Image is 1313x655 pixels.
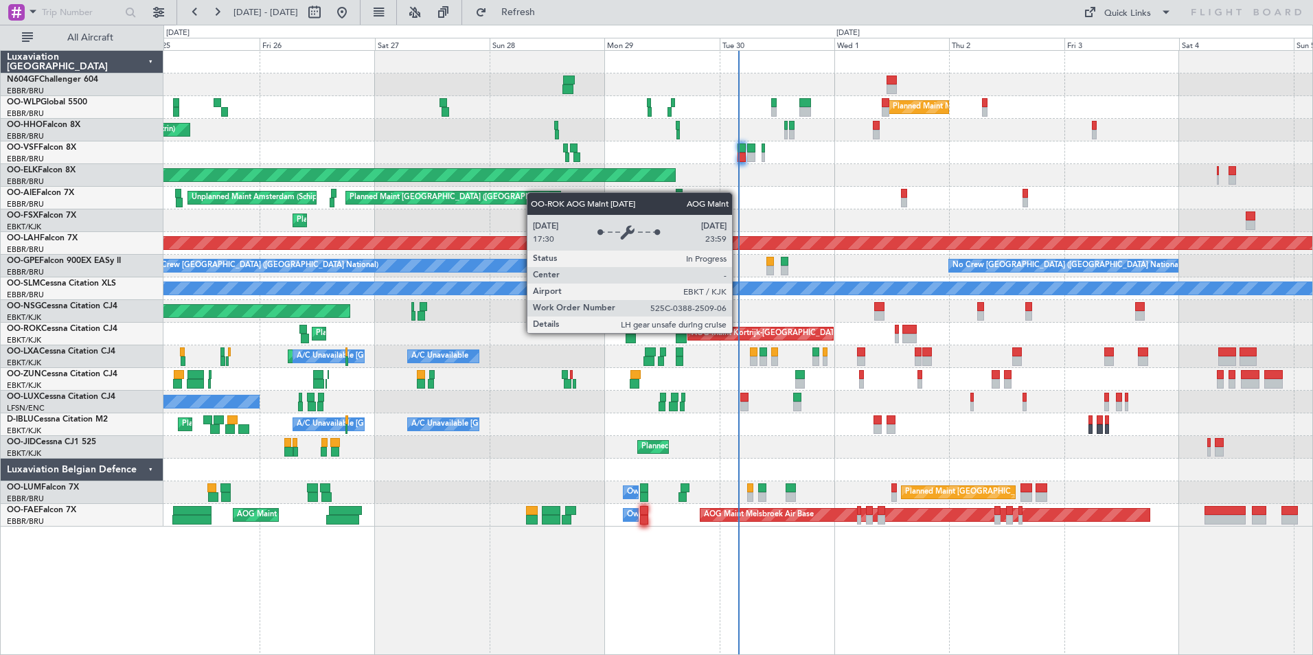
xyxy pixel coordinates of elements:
div: Owner Melsbroek Air Base [627,482,720,503]
a: EBKT/KJK [7,448,41,459]
div: A/C Unavailable [GEOGRAPHIC_DATA] ([GEOGRAPHIC_DATA] National) [297,414,552,435]
span: D-IBLU [7,415,34,424]
div: [DATE] [166,27,190,39]
a: EBBR/BRU [7,176,44,187]
span: OO-FAE [7,506,38,514]
span: OO-LUM [7,483,41,492]
div: Sun 28 [490,38,604,50]
a: EBKT/KJK [7,426,41,436]
button: All Aircraft [15,27,149,49]
a: EBBR/BRU [7,494,44,504]
div: Planned Maint Milan (Linate) [893,97,992,117]
div: Quick Links [1104,7,1151,21]
span: [DATE] - [DATE] [233,6,298,19]
div: Wed 1 [834,38,949,50]
div: Planned Maint Kortrijk-[GEOGRAPHIC_DATA] [641,437,801,457]
span: All Aircraft [36,33,145,43]
span: OO-NSG [7,302,41,310]
a: OO-AIEFalcon 7X [7,189,74,197]
span: OO-SLM [7,279,40,288]
div: Thu 25 [145,38,260,50]
div: Owner Melsbroek Air Base [627,505,720,525]
span: OO-VSF [7,143,38,152]
a: EBBR/BRU [7,131,44,141]
span: OO-LXA [7,347,39,356]
a: OO-SLMCessna Citation XLS [7,279,116,288]
div: No Crew [GEOGRAPHIC_DATA] ([GEOGRAPHIC_DATA] National) [148,255,378,276]
div: Planned Maint [GEOGRAPHIC_DATA] ([GEOGRAPHIC_DATA]) [350,187,566,208]
div: AOG Maint Kortrijk-[GEOGRAPHIC_DATA] [692,323,841,344]
div: Fri 3 [1064,38,1179,50]
span: OO-GPE [7,257,39,265]
a: OO-LAHFalcon 7X [7,234,78,242]
a: EBKT/KJK [7,358,41,368]
a: OO-ZUNCessna Citation CJ4 [7,370,117,378]
div: Planned Maint [GEOGRAPHIC_DATA] ([GEOGRAPHIC_DATA] National) [905,482,1154,503]
a: OO-LUXCessna Citation CJ4 [7,393,115,401]
a: OO-WLPGlobal 5500 [7,98,87,106]
a: EBBR/BRU [7,154,44,164]
div: A/C Unavailable [GEOGRAPHIC_DATA]-[GEOGRAPHIC_DATA] [411,414,630,435]
a: OO-LUMFalcon 7X [7,483,79,492]
a: EBBR/BRU [7,108,44,119]
div: Sat 4 [1179,38,1294,50]
button: Refresh [469,1,551,23]
span: OO-JID [7,438,36,446]
a: OO-GPEFalcon 900EX EASy II [7,257,121,265]
div: A/C Unavailable [411,346,468,367]
span: OO-ELK [7,166,38,174]
a: EBKT/KJK [7,335,41,345]
span: OO-HHO [7,121,43,129]
a: OO-JIDCessna CJ1 525 [7,438,96,446]
span: OO-ZUN [7,370,41,378]
a: EBBR/BRU [7,244,44,255]
div: Planned Maint Kortrijk-[GEOGRAPHIC_DATA] [297,210,457,231]
a: EBBR/BRU [7,267,44,277]
div: Planned Maint Kortrijk-[GEOGRAPHIC_DATA] [316,323,476,344]
a: N604GFChallenger 604 [7,76,98,84]
span: OO-AIE [7,189,36,197]
a: EBBR/BRU [7,516,44,527]
div: Planned Maint Nice ([GEOGRAPHIC_DATA]) [182,414,335,435]
div: Mon 29 [604,38,719,50]
a: EBBR/BRU [7,86,44,96]
div: Tue 30 [720,38,834,50]
span: N604GF [7,76,39,84]
button: Quick Links [1077,1,1178,23]
input: Trip Number [42,2,121,23]
a: OO-ELKFalcon 8X [7,166,76,174]
a: OO-NSGCessna Citation CJ4 [7,302,117,310]
a: OO-FSXFalcon 7X [7,211,76,220]
span: OO-LAH [7,234,40,242]
div: AOG Maint [US_STATE] ([GEOGRAPHIC_DATA]) [237,505,403,525]
a: OO-LXACessna Citation CJ4 [7,347,115,356]
div: No Crew [GEOGRAPHIC_DATA] ([GEOGRAPHIC_DATA] National) [952,255,1183,276]
a: EBKT/KJK [7,380,41,391]
span: OO-ROK [7,325,41,333]
span: OO-WLP [7,98,41,106]
a: EBBR/BRU [7,290,44,300]
a: LFSN/ENC [7,403,45,413]
div: Sat 27 [375,38,490,50]
span: OO-LUX [7,393,39,401]
a: EBKT/KJK [7,222,41,232]
div: [DATE] [836,27,860,39]
span: OO-FSX [7,211,38,220]
a: OO-ROKCessna Citation CJ4 [7,325,117,333]
span: Refresh [490,8,547,17]
div: Unplanned Maint Amsterdam (Schiphol) [192,187,330,208]
div: Fri 26 [260,38,374,50]
div: A/C Unavailable [GEOGRAPHIC_DATA] ([GEOGRAPHIC_DATA] National) [297,346,552,367]
a: EBKT/KJK [7,312,41,323]
a: D-IBLUCessna Citation M2 [7,415,108,424]
a: OO-HHOFalcon 8X [7,121,80,129]
div: Thu 2 [949,38,1064,50]
a: OO-VSFFalcon 8X [7,143,76,152]
div: AOG Maint Melsbroek Air Base [704,505,814,525]
a: OO-FAEFalcon 7X [7,506,76,514]
a: EBBR/BRU [7,199,44,209]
